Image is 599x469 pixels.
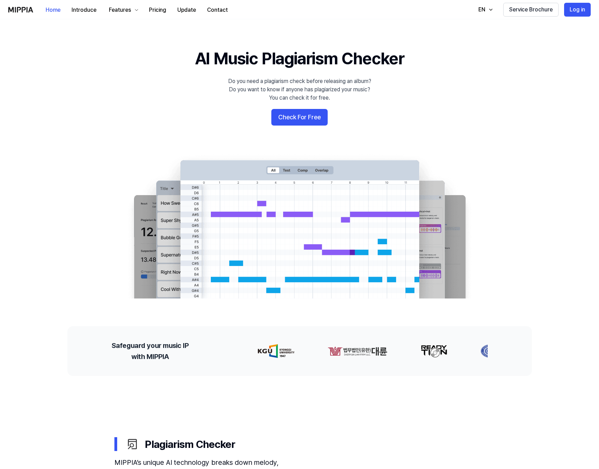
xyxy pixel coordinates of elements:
button: Contact [202,3,233,17]
div: EN [477,6,487,14]
button: Features [102,3,143,17]
button: Plagiarism Checker [114,431,485,457]
button: Update [172,3,202,17]
img: logo [8,7,33,12]
img: partner-logo-2 [419,344,446,358]
button: Pricing [143,3,172,17]
div: Do you need a plagiarism check before releasing an album? Do you want to know if anyone has plagi... [228,77,371,102]
button: Log in [564,3,591,17]
button: Service Brochure [503,3,559,17]
button: Check For Free [271,109,328,126]
div: Plagiarism Checker [125,437,485,451]
img: partner-logo-3 [479,344,500,358]
button: Home [40,3,66,17]
h1: AI Music Plagiarism Checker [195,47,404,70]
button: EN [471,3,498,17]
img: partner-logo-0 [256,344,293,358]
a: Update [172,0,202,19]
div: Features [107,6,132,14]
a: Home [40,0,66,19]
button: Introduce [66,3,102,17]
img: main Image [120,153,479,298]
h2: Safeguard your music IP with MIPPIA [112,340,189,362]
img: partner-logo-1 [326,344,385,358]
